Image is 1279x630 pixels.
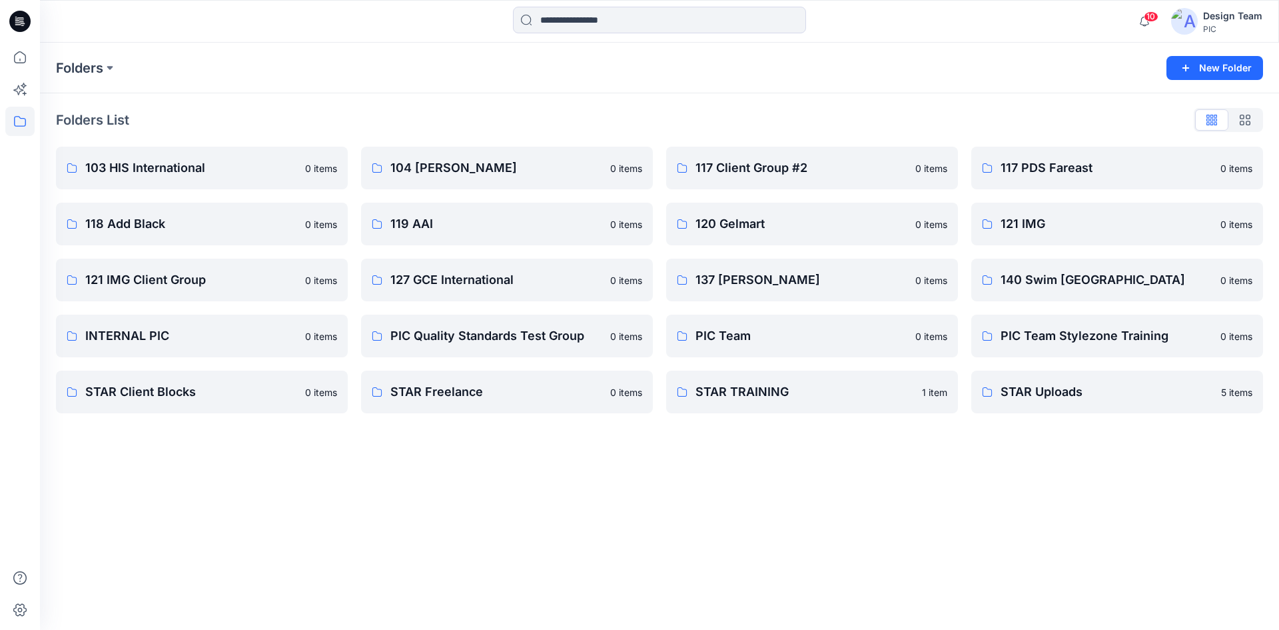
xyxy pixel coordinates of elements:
[56,147,348,189] a: 103 HIS International0 items
[922,385,947,399] p: 1 item
[56,59,103,77] a: Folders
[915,161,947,175] p: 0 items
[971,203,1263,245] a: 121 IMG0 items
[390,271,602,289] p: 127 GCE International
[610,217,642,231] p: 0 items
[305,161,337,175] p: 0 items
[1220,273,1252,287] p: 0 items
[361,371,653,413] a: STAR Freelance0 items
[610,273,642,287] p: 0 items
[1001,159,1212,177] p: 117 PDS Fareast
[610,161,642,175] p: 0 items
[1144,11,1158,22] span: 10
[1001,215,1212,233] p: 121 IMG
[666,259,958,301] a: 137 [PERSON_NAME]0 items
[695,159,907,177] p: 117 Client Group #2
[56,315,348,357] a: INTERNAL PIC0 items
[85,383,297,401] p: STAR Client Blocks
[1001,383,1213,401] p: STAR Uploads
[971,315,1263,357] a: PIC Team Stylezone Training0 items
[1220,161,1252,175] p: 0 items
[971,259,1263,301] a: 140 Swim [GEOGRAPHIC_DATA]0 items
[56,110,129,130] p: Folders List
[915,273,947,287] p: 0 items
[85,159,297,177] p: 103 HIS International
[85,327,297,345] p: INTERNAL PIC
[305,273,337,287] p: 0 items
[666,147,958,189] a: 117 Client Group #20 items
[695,383,914,401] p: STAR TRAINING
[915,329,947,343] p: 0 items
[85,215,297,233] p: 118 Add Black
[305,385,337,399] p: 0 items
[610,329,642,343] p: 0 items
[1220,217,1252,231] p: 0 items
[390,383,602,401] p: STAR Freelance
[666,203,958,245] a: 120 Gelmart0 items
[56,203,348,245] a: 118 Add Black0 items
[361,315,653,357] a: PIC Quality Standards Test Group0 items
[1001,327,1212,345] p: PIC Team Stylezone Training
[1171,8,1198,35] img: avatar
[695,327,907,345] p: PIC Team
[390,327,602,345] p: PIC Quality Standards Test Group
[1166,56,1263,80] button: New Folder
[305,217,337,231] p: 0 items
[666,315,958,357] a: PIC Team0 items
[971,371,1263,413] a: STAR Uploads5 items
[85,271,297,289] p: 121 IMG Client Group
[1203,8,1262,24] div: Design Team
[1220,329,1252,343] p: 0 items
[390,159,602,177] p: 104 [PERSON_NAME]
[361,259,653,301] a: 127 GCE International0 items
[361,203,653,245] a: 119 AAI0 items
[1221,385,1252,399] p: 5 items
[695,271,907,289] p: 137 [PERSON_NAME]
[390,215,602,233] p: 119 AAI
[1001,271,1212,289] p: 140 Swim [GEOGRAPHIC_DATA]
[666,371,958,413] a: STAR TRAINING1 item
[915,217,947,231] p: 0 items
[695,215,907,233] p: 120 Gelmart
[56,371,348,413] a: STAR Client Blocks0 items
[361,147,653,189] a: 104 [PERSON_NAME]0 items
[56,259,348,301] a: 121 IMG Client Group0 items
[610,385,642,399] p: 0 items
[305,329,337,343] p: 0 items
[1203,24,1262,34] div: PIC
[971,147,1263,189] a: 117 PDS Fareast0 items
